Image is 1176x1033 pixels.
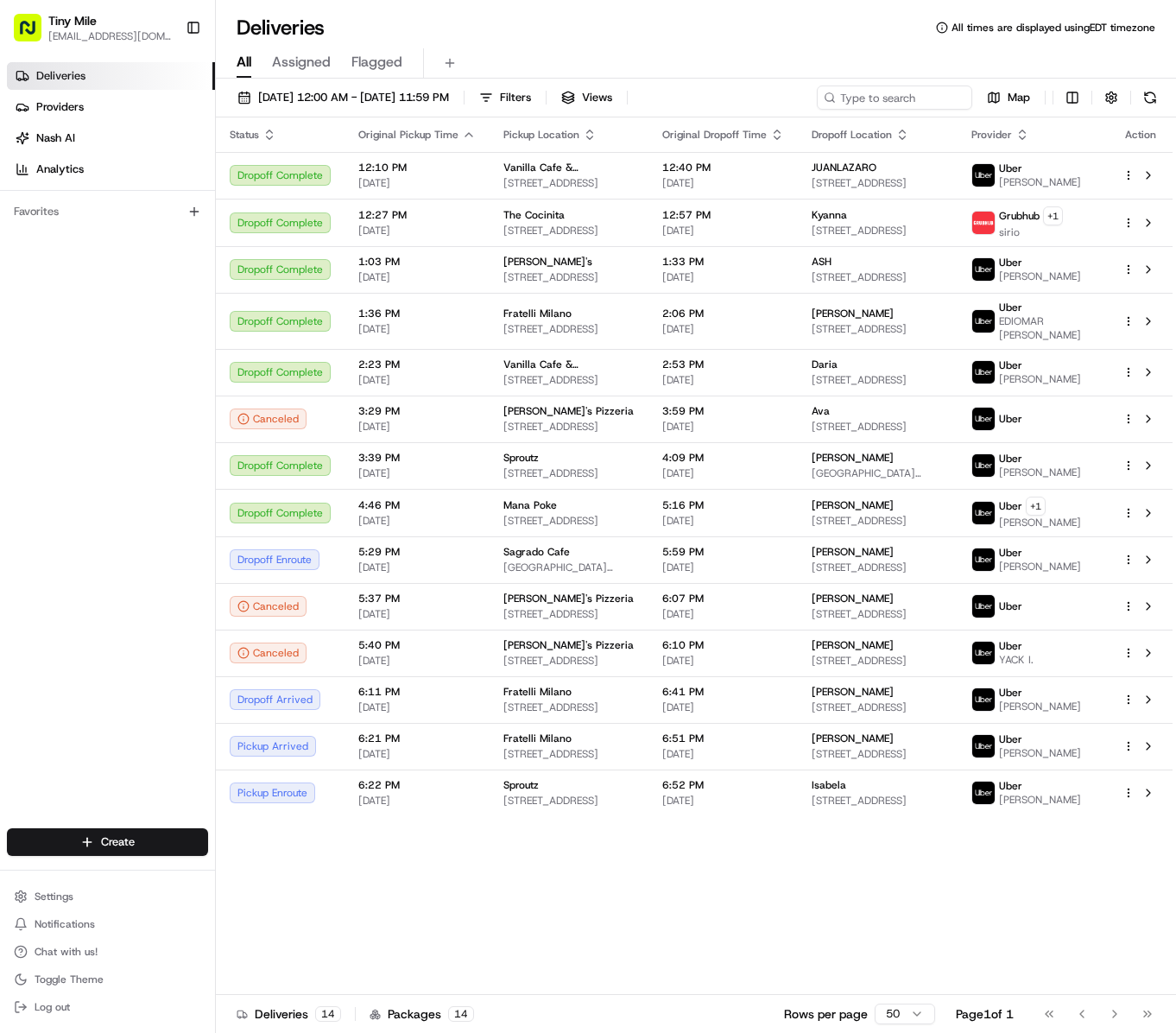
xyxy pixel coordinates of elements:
span: [STREET_ADDRESS] [812,224,943,238]
span: Log out [35,1000,70,1014]
span: Uber [999,412,1022,426]
span: [DATE] [358,176,476,190]
button: Create [7,828,208,856]
span: sirio [999,225,1063,239]
span: 6:22 PM [358,778,476,792]
span: JUANLAZARO [812,161,876,174]
img: 5e692f75ce7d37001a5d71f1 [972,212,995,234]
span: Sproutz [503,778,539,792]
input: Type to search [817,86,972,110]
span: Dropoff Location [812,128,892,142]
span: Uber [999,639,1022,653]
div: Page 1 of 1 [956,1005,1014,1023]
span: 5:29 PM [358,545,476,559]
button: Canceled [230,596,307,617]
span: [PERSON_NAME] [999,793,1081,807]
button: Views [553,86,620,110]
span: Fratelli Milano [503,732,572,745]
span: Sproutz [503,451,539,465]
span: Fratelli Milano [503,307,572,320]
span: 2:06 PM [662,307,784,320]
span: Vanilla Cafe & Breakfast/Desserts [503,161,635,174]
span: [STREET_ADDRESS] [503,514,635,528]
span: [STREET_ADDRESS] [503,747,635,761]
span: 5:40 PM [358,638,476,652]
span: 1:36 PM [358,307,476,320]
button: Tiny Mile[EMAIL_ADDRESS][DOMAIN_NAME] [7,7,179,48]
span: All times are displayed using EDT timezone [952,21,1155,35]
span: [DATE] [662,794,784,808]
span: [DATE] [358,270,476,284]
span: Mana Poke [503,498,557,512]
span: 6:41 PM [662,685,784,699]
button: +1 [1026,497,1046,516]
span: Provider [971,128,1012,142]
span: Uber [999,546,1022,560]
span: Map [1008,90,1030,105]
button: Settings [7,884,208,909]
img: uber-new-logo.jpeg [972,361,995,383]
span: [DATE] [662,373,784,387]
span: 6:11 PM [358,685,476,699]
span: [DATE] [358,322,476,336]
span: [STREET_ADDRESS] [812,654,943,668]
span: [DATE] 12:00 AM - [DATE] 11:59 PM [258,90,449,105]
span: Fratelli Milano [503,685,572,699]
button: Log out [7,995,208,1019]
span: Uber [999,358,1022,372]
a: Nash AI [7,124,215,152]
span: [STREET_ADDRESS] [503,176,635,190]
button: Canceled [230,409,307,429]
span: Settings [35,890,73,903]
span: [DATE] [662,654,784,668]
span: Deliveries [36,68,85,84]
img: uber-new-logo.jpeg [972,258,995,281]
button: Map [979,86,1038,110]
img: uber-new-logo.jpeg [972,548,995,571]
span: Sagrado Cafe [503,545,570,559]
span: [DATE] [662,420,784,434]
span: [STREET_ADDRESS] [812,270,943,284]
img: uber-new-logo.jpeg [972,642,995,664]
span: Chat with us! [35,945,98,959]
button: Toggle Theme [7,967,208,992]
div: Action [1122,128,1159,142]
span: [DATE] [358,466,476,480]
span: [EMAIL_ADDRESS][DOMAIN_NAME] [48,29,172,43]
span: [STREET_ADDRESS] [503,322,635,336]
span: Uber [999,452,1022,466]
span: [PERSON_NAME] [812,545,894,559]
span: [PERSON_NAME] [999,372,1081,386]
span: [DATE] [358,561,476,574]
span: 3:59 PM [662,404,784,418]
span: [DATE] [662,176,784,190]
span: [STREET_ADDRESS] [503,700,635,714]
span: Uber [999,301,1022,314]
button: Chat with us! [7,940,208,964]
span: [STREET_ADDRESS] [503,607,635,621]
span: Toggle Theme [35,973,104,986]
span: Original Pickup Time [358,128,458,142]
span: Flagged [351,52,402,73]
img: uber-new-logo.jpeg [972,310,995,333]
span: Uber [999,599,1022,613]
span: Pickup Location [503,128,579,142]
span: Kyanna [812,208,847,222]
img: uber-new-logo.jpeg [972,454,995,477]
span: 2:23 PM [358,358,476,371]
div: Favorites [7,198,208,225]
span: [PERSON_NAME] [999,560,1081,574]
span: 6:52 PM [662,778,784,792]
span: [STREET_ADDRESS] [812,747,943,761]
span: [DATE] [662,322,784,336]
span: Nash AI [36,130,75,146]
span: [PERSON_NAME] [999,269,1081,283]
span: Create [101,834,135,850]
span: 12:27 PM [358,208,476,222]
span: [STREET_ADDRESS] [812,373,943,387]
span: Daria [812,358,838,371]
span: [STREET_ADDRESS] [812,794,943,808]
span: Uber [999,732,1022,746]
span: YACK I. [999,653,1034,667]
